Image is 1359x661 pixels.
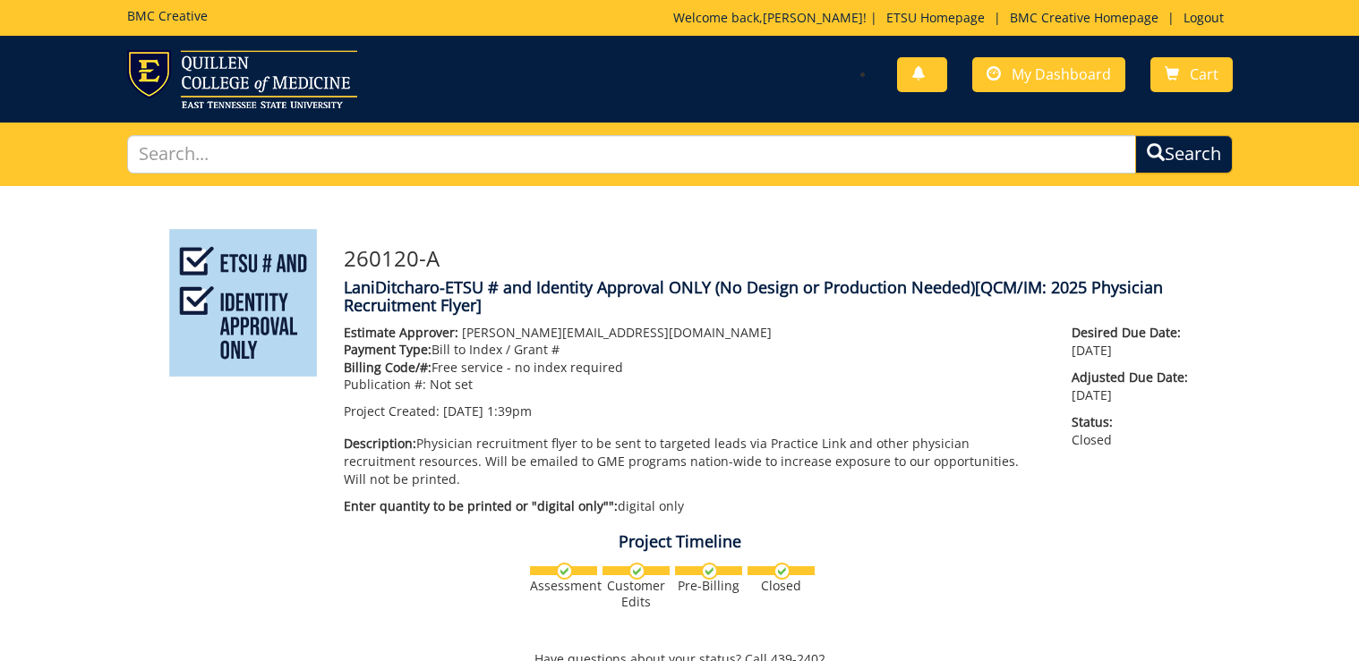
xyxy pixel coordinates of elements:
[628,563,645,580] img: checkmark
[1072,324,1190,342] span: Desired Due Date:
[877,9,994,26] a: ETSU Homepage
[1175,9,1233,26] a: Logout
[127,135,1136,174] input: Search...
[344,403,440,419] span: Project Created:
[603,578,670,610] div: Customer Edits
[344,324,458,341] span: Estimate Approver:
[1012,64,1111,84] span: My Dashboard
[344,376,426,393] span: Publication #:
[344,435,1045,488] p: Physician recruitment flyer to be sent to targeted leads via Practice Link and other physician re...
[748,578,815,594] div: Closed
[1072,413,1190,431] span: Status:
[673,9,1233,27] p: Welcome back, ! | | |
[675,578,742,594] div: Pre-Billing
[972,57,1125,92] a: My Dashboard
[774,563,791,580] img: checkmark
[1072,413,1190,449] p: Closed
[701,563,718,580] img: checkmark
[344,341,432,358] span: Payment Type:
[344,324,1045,342] p: [PERSON_NAME][EMAIL_ADDRESS][DOMAIN_NAME]
[344,359,432,376] span: Billing Code/#:
[156,533,1203,551] h4: Project Timeline
[1001,9,1167,26] a: BMC Creative Homepage
[1072,369,1190,404] p: [DATE]
[344,279,1190,315] h4: LaniDitcharo-ETSU # and Identity Approval ONLY (No Design or Production Needed)
[1072,369,1190,386] span: Adjusted Due Date:
[556,563,573,580] img: checkmark
[443,403,532,419] span: [DATE] 1:39pm
[344,276,1163,316] span: [QCM/IM: 2025 Physician Recruitment Flyer]
[344,341,1045,359] p: Bill to Index / Grant #
[1190,64,1218,84] span: Cart
[169,229,317,377] img: Product featured image
[430,376,473,393] span: Not set
[127,9,208,22] h5: BMC Creative
[344,497,1045,515] p: digital only
[1150,57,1233,92] a: Cart
[1135,135,1233,174] button: Search
[344,359,1045,377] p: Free service - no index required
[344,247,1190,270] h3: 260120-A
[530,578,597,594] div: Assessment
[344,497,618,514] span: Enter quantity to be printed or "digital only"":
[344,435,416,452] span: Description:
[763,9,863,26] a: [PERSON_NAME]
[1072,324,1190,360] p: [DATE]
[127,50,357,108] img: ETSU logo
